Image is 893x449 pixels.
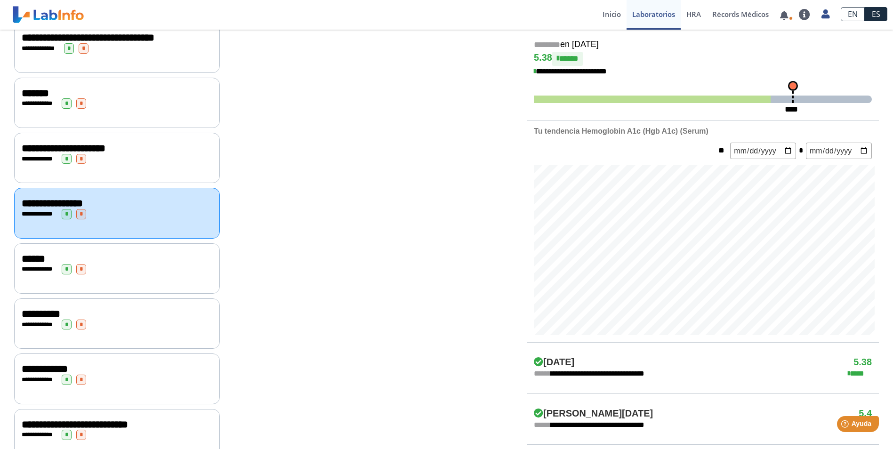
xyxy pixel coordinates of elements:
[841,7,865,21] a: EN
[865,7,887,21] a: ES
[809,412,883,439] iframe: Help widget launcher
[534,408,653,419] h4: [PERSON_NAME][DATE]
[806,143,872,159] input: mm/dd/yyyy
[534,40,872,50] h5: en [DATE]
[534,357,574,368] h4: [DATE]
[686,9,701,19] span: HRA
[534,52,872,66] h4: 5.38
[859,408,872,419] h4: 5.4
[730,143,796,159] input: mm/dd/yyyy
[853,357,872,368] h4: 5.38
[534,127,708,135] b: Tu tendencia Hemoglobin A1c (Hgb A1c) (Serum)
